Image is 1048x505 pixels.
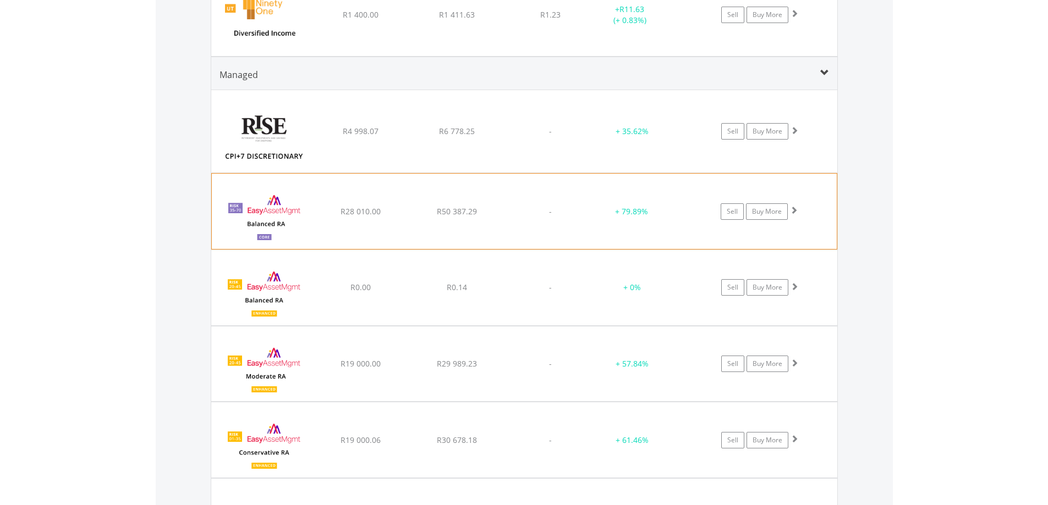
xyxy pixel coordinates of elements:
span: R50 387.29 [437,206,477,217]
span: Managed [220,69,258,81]
div: + 57.84% [597,358,667,369]
span: R28 010.00 [341,206,381,217]
a: Sell [721,279,744,296]
div: + 61.46% [597,435,667,446]
span: R0.14 [447,282,467,292]
a: Buy More [746,203,788,220]
img: EMPBundle_EModerateRA.png [217,340,311,399]
span: - [549,358,552,369]
img: EMPBundle_EConservativeRA.png [217,416,311,475]
a: Buy More [747,7,788,23]
a: Buy More [747,123,788,140]
a: Sell [721,7,744,23]
span: R1 400.00 [343,9,378,20]
a: Sell [721,356,744,372]
div: + (+ 0.83%) [589,4,672,26]
div: + 79.89% [596,206,667,217]
span: R30 678.18 [437,435,477,445]
span: R1.23 [540,9,561,20]
span: R0.00 [350,282,371,292]
img: EMPBundle_CBalancedRA.png [217,187,312,246]
a: Sell [721,432,744,448]
span: R6 778.25 [439,126,475,136]
span: R29 989.23 [437,358,477,369]
span: R1 411.63 [439,9,475,20]
span: - [549,282,552,292]
a: Buy More [747,279,788,296]
span: - [549,126,552,136]
span: R11.63 [619,4,644,14]
a: Sell [721,123,744,140]
span: - [549,206,552,217]
a: Buy More [747,356,788,372]
a: Sell [721,203,744,220]
div: + 0% [597,282,667,293]
img: RISE%20CPI%207%20Discretionary.png [217,104,311,170]
span: - [549,435,552,445]
a: Buy More [747,432,788,448]
span: R4 998.07 [343,126,378,136]
img: EMPBundle_EBalancedRA.png [217,264,311,323]
span: R19 000.00 [341,358,381,369]
div: + 35.62% [597,126,667,137]
span: R19 000.06 [341,435,381,445]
